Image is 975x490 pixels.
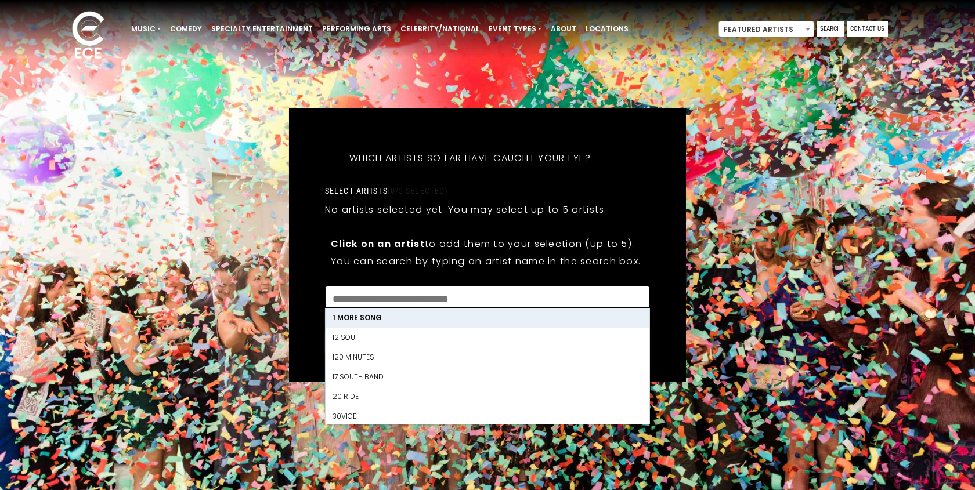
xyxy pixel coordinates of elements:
[388,186,448,195] span: (0/5 selected)
[719,21,814,38] span: Featured Artists
[581,19,633,39] a: Locations
[317,19,396,39] a: Performing Arts
[127,19,165,39] a: Music
[333,293,642,304] textarea: Search
[847,21,888,37] a: Contact Us
[331,254,644,268] p: You can search by typing an artist name in the search box.
[326,387,649,406] li: 20 Ride
[817,21,844,37] a: Search
[326,347,649,367] li: 120 Minutes
[331,237,425,251] strong: Click on an artist
[718,21,814,37] span: Featured Artists
[396,19,484,39] a: Celebrity/National
[325,137,615,179] h5: Which artists so far have caught your eye?
[207,19,317,39] a: Specialty Entertainment
[326,367,649,387] li: 17 South Band
[326,328,649,347] li: 12 South
[546,19,581,39] a: About
[326,406,649,426] li: 30Vice
[59,8,117,64] img: ece_new_logo_whitev2-1.png
[326,308,649,328] li: 1 More Song
[331,237,644,251] p: to add them to your selection (up to 5).
[325,186,447,196] label: Select artists
[484,19,546,39] a: Event Types
[165,19,207,39] a: Comedy
[325,202,607,217] p: No artists selected yet. You may select up to 5 artists.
